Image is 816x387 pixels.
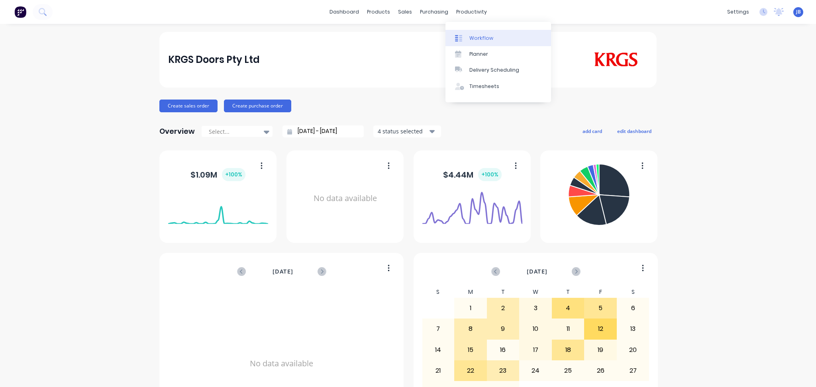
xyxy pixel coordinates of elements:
span: [DATE] [273,267,293,276]
div: 25 [552,361,584,381]
div: sales [394,6,416,18]
div: 1 [455,298,486,318]
div: T [487,286,520,298]
div: Planner [469,51,488,58]
div: 16 [487,340,519,360]
div: Timesheets [469,83,499,90]
a: Delivery Scheduling [445,62,551,78]
div: Delivery Scheduling [469,66,519,74]
div: + 100 % [222,168,245,181]
div: 13 [617,319,649,339]
div: 3 [520,298,551,318]
div: T [552,286,585,298]
div: S [422,286,455,298]
a: dashboard [326,6,363,18]
span: [DATE] [527,267,547,276]
div: purchasing [416,6,452,18]
div: $ 1.09M [190,168,245,181]
button: 4 status selected [373,125,441,137]
div: $ 4.44M [443,168,502,181]
div: No data available [295,161,395,236]
div: 19 [585,340,616,360]
div: 23 [487,361,519,381]
img: KRGS Doors Pty Ltd [592,52,639,67]
div: 4 [552,298,584,318]
div: Workflow [469,35,493,42]
span: JB [796,8,801,16]
div: 14 [422,340,454,360]
div: 12 [585,319,616,339]
img: Factory [14,6,26,18]
div: 15 [455,340,486,360]
div: 11 [552,319,584,339]
div: 22 [455,361,486,381]
div: KRGS Doors Pty Ltd [168,52,260,68]
button: Create purchase order [224,100,291,112]
div: 9 [487,319,519,339]
div: 5 [585,298,616,318]
div: 6 [617,298,649,318]
div: 7 [422,319,454,339]
div: S [617,286,649,298]
div: 24 [520,361,551,381]
div: M [454,286,487,298]
div: W [519,286,552,298]
div: 18 [552,340,584,360]
div: settings [723,6,753,18]
div: productivity [452,6,491,18]
a: Planner [445,46,551,62]
a: Workflow [445,30,551,46]
div: 17 [520,340,551,360]
div: Overview [159,123,195,139]
div: + 100 % [478,168,502,181]
div: 27 [617,361,649,381]
div: 4 status selected [378,127,428,135]
div: 8 [455,319,486,339]
button: edit dashboard [612,126,657,136]
div: 20 [617,340,649,360]
div: products [363,6,394,18]
div: 10 [520,319,551,339]
div: F [584,286,617,298]
button: Create sales order [159,100,218,112]
button: add card [577,126,607,136]
div: 26 [585,361,616,381]
div: 2 [487,298,519,318]
a: Timesheets [445,78,551,94]
div: 21 [422,361,454,381]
